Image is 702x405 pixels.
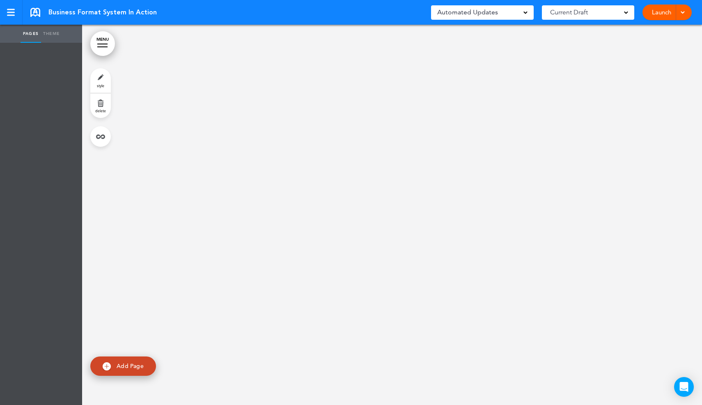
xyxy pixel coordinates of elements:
a: MENU [90,31,115,56]
span: Automated Updates [437,7,498,18]
span: delete [95,108,106,113]
a: Theme [41,25,62,43]
span: Current Draft [550,7,588,18]
img: add.svg [103,362,111,370]
a: Add Page [90,356,156,376]
span: Add Page [117,362,144,370]
a: style [90,68,111,93]
span: Business Format System In Action [48,8,157,17]
div: Open Intercom Messenger [674,377,694,397]
a: Launch [649,5,674,20]
a: delete [90,93,111,118]
a: Pages [21,25,41,43]
span: style [97,83,104,88]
